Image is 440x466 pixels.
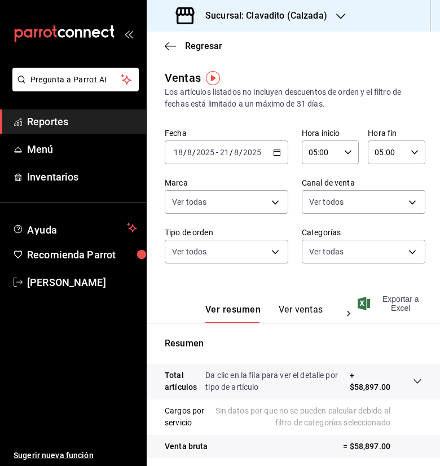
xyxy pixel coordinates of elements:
button: Ver ventas [279,304,323,323]
span: Pregunta a Parrot AI [30,74,121,86]
span: Sugerir nueva función [14,450,137,461]
span: / [230,148,233,157]
button: Pregunta a Parrot AI [12,68,139,91]
span: Ver todos [309,196,344,208]
span: Menú [27,142,137,157]
input: -- [234,148,239,157]
span: Ver todas [309,246,344,257]
input: -- [173,148,183,157]
span: Recomienda Parrot [27,247,137,262]
button: Regresar [165,41,222,51]
span: [PERSON_NAME] [27,275,137,290]
p: Resumen [165,337,422,350]
a: Pregunta a Parrot AI [8,82,139,94]
button: open_drawer_menu [124,29,133,38]
p: Sin datos por que no se pueden calcular debido al filtro de categorías seleccionado [208,405,422,429]
label: Categorías [302,228,425,236]
div: Ventas [165,69,201,86]
label: Fecha [165,129,288,137]
input: ---- [196,148,215,157]
label: Hora inicio [302,129,359,137]
span: / [183,148,187,157]
p: Total artículos [165,370,205,393]
p: Venta bruta [165,441,208,452]
p: Da clic en la fila para ver el detalle por tipo de artículo [205,370,349,393]
p: Cargos por servicio [165,405,208,429]
span: Ver todas [172,196,206,208]
span: Inventarios [27,169,137,184]
span: Ver todos [172,246,206,257]
button: Ver resumen [205,304,261,323]
span: Reportes [27,114,137,129]
input: ---- [243,148,262,157]
span: - [216,148,218,157]
button: Exportar a Excel [360,294,422,313]
label: Canal de venta [302,179,425,187]
h3: Sucursal: Clavadito (Calzada) [196,9,327,23]
input: -- [187,148,192,157]
input: -- [219,148,230,157]
span: / [192,148,196,157]
span: / [239,148,243,157]
label: Marca [165,179,288,187]
div: Los artículos listados no incluyen descuentos de orden y el filtro de fechas está limitado a un m... [165,86,422,110]
label: Hora fin [368,129,425,137]
p: = $58,897.00 [343,441,422,452]
span: Ayuda [27,221,122,235]
label: Tipo de orden [165,228,288,236]
span: Regresar [185,41,222,51]
p: + $58,897.00 [350,370,390,393]
img: Tooltip marker [206,71,220,85]
div: navigation tabs [205,304,337,323]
